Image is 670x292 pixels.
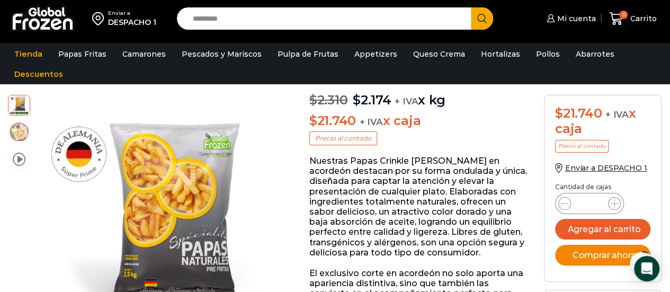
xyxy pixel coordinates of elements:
span: Mi cuenta [555,13,596,24]
a: Hortalizas [476,44,525,64]
span: $ [309,113,317,128]
div: x caja [555,106,650,137]
a: Camarones [117,44,171,64]
p: Precio al contado [555,140,609,153]
input: Product quantity [579,196,600,211]
a: Papas Fritas [53,44,112,64]
a: Mi cuenta [544,8,596,29]
span: $ [309,92,317,108]
p: x caja [309,113,528,129]
p: Nuestras Papas Crinkle [PERSON_NAME] en acordeón destacan por su forma ondulada y única, diseñada... [309,156,528,258]
span: 0 [619,11,628,19]
a: Appetizers [349,44,403,64]
a: Pollos [531,44,565,64]
bdi: 2.310 [309,92,348,108]
p: Cantidad de cajas [555,183,650,191]
div: DESPACHO 1 [108,17,156,28]
a: Queso Crema [408,44,470,64]
bdi: 21.740 [555,105,602,121]
span: + IVA [360,117,383,127]
a: Descuentos [9,64,68,84]
div: Enviar a [108,10,156,17]
div: Open Intercom Messenger [634,256,659,281]
a: Pulpa de Frutas [272,44,344,64]
span: + IVA [605,109,629,120]
span: Enviar a DESPACHO 1 [565,163,647,173]
a: Abarrotes [570,44,620,64]
p: Precio al contado [309,131,377,145]
span: $ [555,105,563,121]
bdi: 21.740 [309,113,356,128]
a: Tienda [9,44,48,64]
button: Comprar ahora [555,245,650,266]
a: Pescados y Mariscos [176,44,267,64]
p: x kg [309,82,528,108]
bdi: 2.174 [353,92,391,108]
span: $ [353,92,361,108]
a: Enviar a DESPACHO 1 [555,163,647,173]
img: address-field-icon.svg [92,10,108,28]
button: Search button [471,7,493,30]
a: 0 Carrito [606,6,659,31]
span: + IVA [395,96,418,107]
span: Carrito [628,13,657,24]
span: fto1 [8,121,30,143]
button: Agregar al carrito [555,219,650,240]
span: papas-crinkles [8,94,30,115]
